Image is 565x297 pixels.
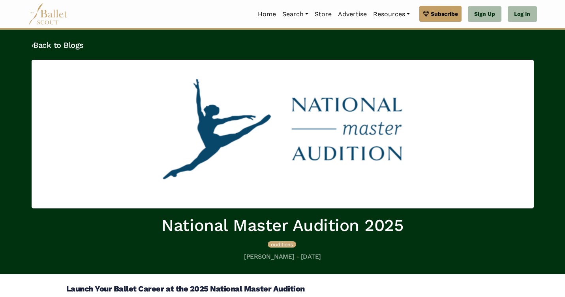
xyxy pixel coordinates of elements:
[32,40,34,50] code: ‹
[312,6,335,23] a: Store
[255,6,279,23] a: Home
[279,6,312,23] a: Search
[431,9,458,18] span: Subscribe
[268,240,296,248] a: auditions
[32,253,534,261] h5: [PERSON_NAME] - [DATE]
[423,9,429,18] img: gem.svg
[370,6,413,23] a: Resources
[468,6,501,22] a: Sign Up
[508,6,537,22] a: Log In
[66,284,305,293] strong: Launch Your Ballet Career at the 2025 National Master Audition
[335,6,370,23] a: Advertise
[271,241,293,248] span: auditions
[32,40,84,50] a: ‹Back to Blogs
[32,215,534,236] h1: National Master Audition 2025
[419,6,462,22] a: Subscribe
[32,60,534,208] img: header_image.img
